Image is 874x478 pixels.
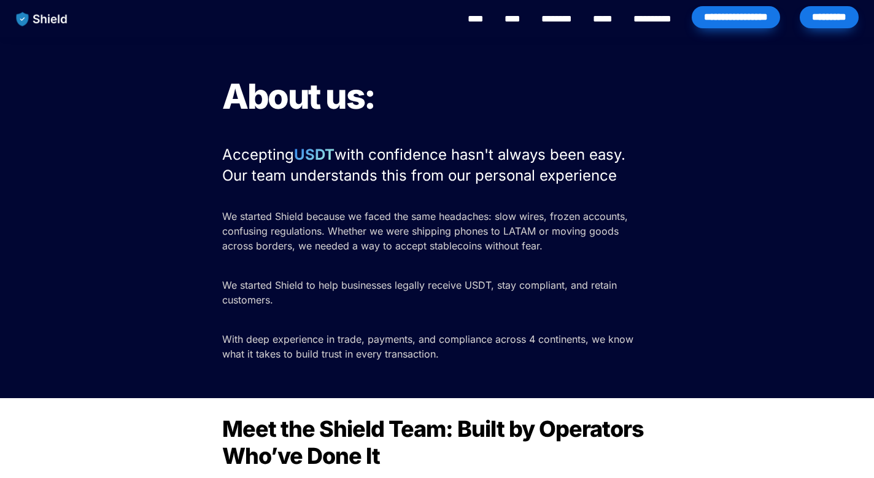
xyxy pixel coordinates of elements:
[222,415,648,469] span: Meet the Shield Team: Built by Operators Who’ve Done It
[222,210,631,252] span: We started Shield because we faced the same headaches: slow wires, frozen accounts, confusing reg...
[222,333,636,360] span: With deep experience in trade, payments, and compliance across 4 continents, we know what it take...
[222,146,630,184] span: with confidence hasn't always been easy. Our team understands this from our personal experience
[222,279,620,306] span: We started Shield to help businesses legally receive USDT, stay compliant, and retain customers.
[10,6,74,32] img: website logo
[294,146,335,163] strong: USDT
[222,76,375,117] span: About us:
[222,146,294,163] span: Accepting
